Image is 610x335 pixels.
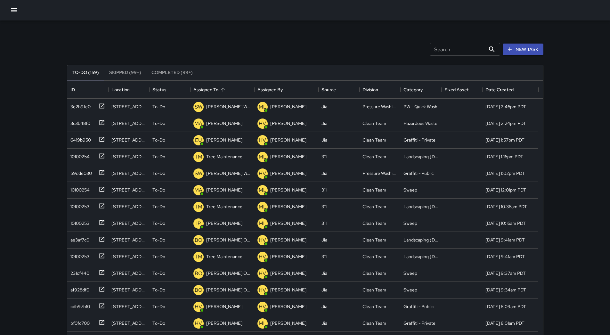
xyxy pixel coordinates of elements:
p: [PERSON_NAME] [270,253,306,260]
p: ML [259,103,266,111]
div: 311 [321,153,327,160]
p: To-Do [152,103,165,110]
div: Landscaping (DG & Weeds) [403,153,438,160]
div: Graffiti - Private [403,137,435,143]
div: 3e2b9fe0 [68,101,91,110]
div: Clean Team [362,287,386,293]
p: [PERSON_NAME] [270,320,306,326]
div: Jia [321,320,327,326]
div: Clean Team [362,203,386,210]
div: Status [152,81,167,99]
div: 9/2/2025, 2:24pm PDT [485,120,526,127]
p: [PERSON_NAME] [206,220,242,226]
div: Jia [321,270,327,276]
div: b9dde030 [68,167,92,176]
div: 18 10th Street [111,253,146,260]
p: [PERSON_NAME] [270,220,306,226]
div: Assigned To [190,81,254,99]
div: 10100253 [68,201,89,210]
button: Sort [218,85,227,94]
p: HV [259,286,266,294]
div: Sweep [403,287,417,293]
div: Jia [321,287,327,293]
div: 550 Jessie Street [111,153,146,160]
div: 9/2/2025, 1:57pm PDT [485,137,525,143]
button: Completed (99+) [146,65,198,80]
p: To-Do [152,170,165,176]
p: ML [259,220,266,227]
div: 448 Tehama Street [111,120,146,127]
div: Location [108,81,149,99]
div: 9/2/2025, 2:46pm PDT [485,103,526,110]
p: [PERSON_NAME] [270,287,306,293]
p: HV [259,170,266,177]
p: [PERSON_NAME] [270,153,306,160]
div: Source [321,81,336,99]
div: Jia [321,103,327,110]
div: ae3af7c0 [68,234,89,243]
p: [PERSON_NAME] [206,137,242,143]
p: BO [195,286,202,294]
p: To-Do [152,137,165,143]
p: To-Do [152,187,165,193]
p: ML [259,186,266,194]
button: Skipped (99+) [104,65,146,80]
div: Assigned By [257,81,283,99]
div: 10100253 [68,251,89,260]
div: 3c3b48f0 [68,118,90,127]
p: To-Do [152,253,165,260]
p: To-Do [152,287,165,293]
p: [PERSON_NAME] [270,237,306,243]
p: SW [195,170,202,177]
div: ID [70,81,75,99]
p: HV [195,320,202,327]
div: Pressure Washing [362,170,397,176]
div: Date Created [485,81,514,99]
div: Jia [321,137,327,143]
p: To-Do [152,220,165,226]
div: Landscaping (DG & Weeds) [403,253,438,260]
p: TM [195,153,202,161]
p: HV [259,253,266,261]
p: [PERSON_NAME] [270,137,306,143]
p: HV [259,136,266,144]
div: 88 5th Street [111,220,146,226]
p: [PERSON_NAME] [206,303,242,310]
div: Category [403,81,423,99]
div: Status [149,81,190,99]
div: Division [362,81,378,99]
div: 93 10th Street [111,270,146,276]
p: To-Do [152,203,165,210]
button: To-Do (159) [67,65,104,80]
p: ML [259,203,266,211]
p: To-Do [152,303,165,310]
p: SW [195,103,202,111]
p: [PERSON_NAME] Overall [206,237,251,243]
div: bf0fc700 [68,317,90,326]
div: 10100254 [68,151,90,160]
p: To-Do [152,270,165,276]
div: 10100253 [68,217,89,226]
div: 311 [321,253,327,260]
div: Clean Team [362,153,386,160]
div: Location [111,81,130,99]
p: [PERSON_NAME] [270,170,306,176]
div: 259 6th Street [111,137,146,143]
div: 9/2/2025, 1:16pm PDT [485,153,523,160]
div: Source [318,81,359,99]
div: Jia [321,120,327,127]
div: Pressure Washing [362,103,397,110]
p: TM [195,253,202,261]
p: Tree Maintenance [206,153,242,160]
div: 964 Howard Street [111,103,146,110]
p: EU [195,136,202,144]
p: HV [259,303,266,311]
div: Fixed Asset [441,81,482,99]
p: [PERSON_NAME] Overall [206,287,251,293]
div: 311 [321,187,327,193]
p: TM [195,203,202,211]
div: Landscaping (DG & Weeds) [403,237,438,243]
div: Jia [321,170,327,176]
p: [PERSON_NAME] [270,303,306,310]
div: af928df0 [68,284,89,293]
